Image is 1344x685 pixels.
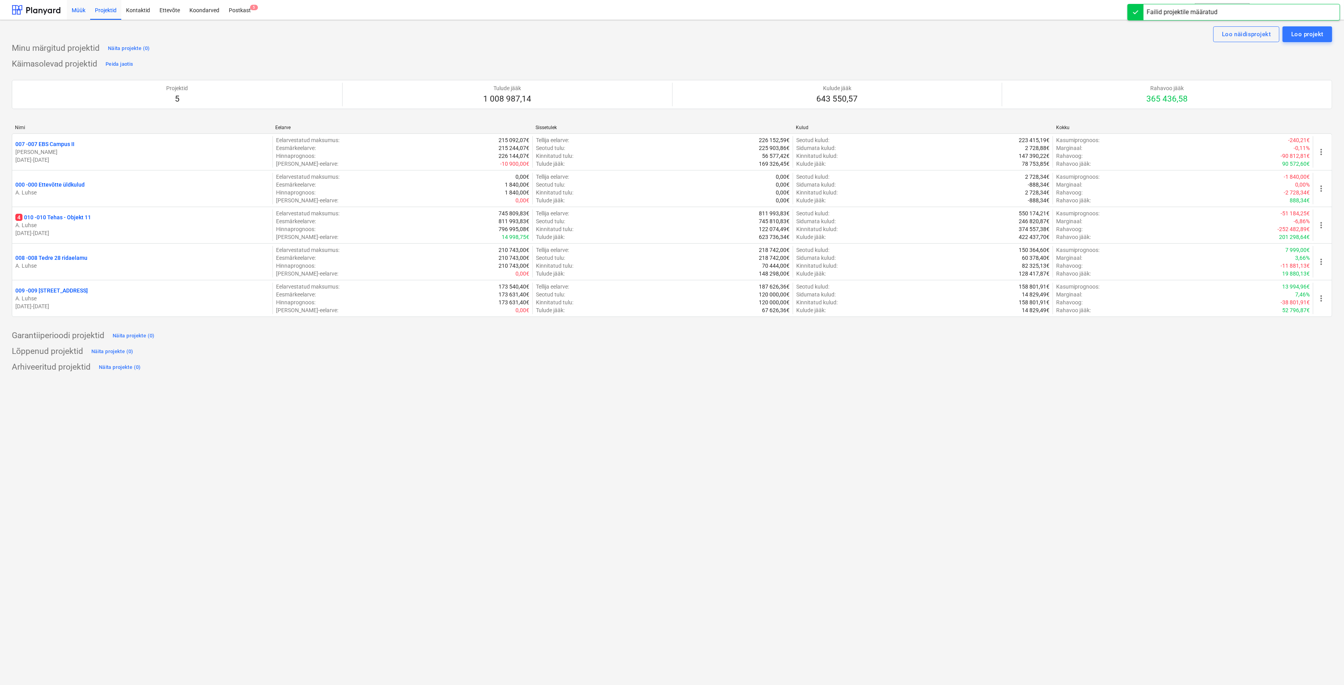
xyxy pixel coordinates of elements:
[1281,152,1310,160] p: -90 812,81€
[1295,254,1310,262] p: 3,66%
[1290,196,1310,204] p: 888,34€
[276,196,338,204] p: [PERSON_NAME]-eelarve :
[15,287,88,294] p: 009 - 009 [STREET_ADDRESS]
[108,44,150,53] div: Näita projekte (0)
[796,189,838,196] p: Kinnitatud kulud :
[1056,283,1099,291] p: Kasumiprognoos :
[536,160,565,168] p: Tulude jääk :
[499,262,529,270] p: 210 743,00€
[276,225,315,233] p: Hinnaprognoos :
[536,136,569,144] p: Tellija eelarve :
[1025,189,1049,196] p: 2 728,34€
[1019,298,1049,306] p: 158 801,91€
[536,306,565,314] p: Tulude jääk :
[1056,225,1083,233] p: Rahavoog :
[1281,262,1310,270] p: -11 881,13€
[796,217,836,225] p: Sidumata kulud :
[1056,306,1091,314] p: Rahavoo jääk :
[15,254,87,262] p: 008 - 008 Tedre 28 ridaelamu
[1056,217,1082,225] p: Marginaal :
[500,160,529,168] p: -10 900,00€
[15,213,91,221] p: 010 - 010 Tehas - Objekt 11
[99,363,141,372] div: Näita projekte (0)
[15,221,269,229] p: A. Luhse
[505,181,529,189] p: 1 840,00€
[759,225,790,233] p: 122 074,49€
[1284,173,1310,181] p: -1 840,00€
[759,136,790,144] p: 226 152,59€
[276,306,338,314] p: [PERSON_NAME]-eelarve :
[1282,306,1310,314] p: 52 796,87€
[15,125,269,130] div: Nimi
[499,217,529,225] p: 811 993,83€
[499,254,529,262] p: 210 743,00€
[499,283,529,291] p: 173 540,40€
[276,291,316,298] p: Eesmärkeelarve :
[1056,144,1082,152] p: Marginaal :
[15,213,269,237] div: 4010 -010 Tehas - Objekt 11A. Luhse[DATE]-[DATE]
[1146,84,1188,92] p: Rahavoo jääk
[536,181,565,189] p: Seotud tulu :
[276,152,315,160] p: Hinnaprognoos :
[15,254,269,270] div: 008 -008 Tedre 28 ridaelamuA. Luhse
[762,262,790,270] p: 70 444,00€
[796,173,829,181] p: Seotud kulud :
[796,306,826,314] p: Kulude jääk :
[796,152,838,160] p: Kinnitatud kulud :
[276,233,338,241] p: [PERSON_NAME]-eelarve :
[483,94,531,105] p: 1 008 987,14
[250,5,258,10] span: 5
[1022,291,1049,298] p: 14 829,49€
[796,225,838,233] p: Kinnitatud kulud :
[499,136,529,144] p: 215 092,07€
[1056,262,1083,270] p: Rahavoog :
[276,254,316,262] p: Eesmärkeelarve :
[1281,298,1310,306] p: -38 801,91€
[1019,246,1049,254] p: 150 364,60€
[1056,136,1099,144] p: Kasumiprognoos :
[1056,298,1083,306] p: Rahavoog :
[796,283,829,291] p: Seotud kulud :
[776,189,790,196] p: 0,00€
[1019,270,1049,278] p: 128 417,87€
[536,209,569,217] p: Tellija eelarve :
[276,283,339,291] p: Eelarvestatud maksumus :
[1316,184,1326,193] span: more_vert
[276,298,315,306] p: Hinnaprognoos :
[1056,173,1099,181] p: Kasumiprognoos :
[1277,225,1310,233] p: -252 482,89€
[1056,246,1099,254] p: Kasumiprognoos :
[796,181,836,189] p: Sidumata kulud :
[12,59,97,70] p: Käimasolevad projektid
[502,233,529,241] p: 14 998,75€
[1291,29,1324,39] div: Loo projekt
[759,217,790,225] p: 745 810,83€
[483,84,531,92] p: Tulude jääk
[1019,225,1049,233] p: 374 557,38€
[1305,647,1344,685] div: Vestlusvidin
[276,270,338,278] p: [PERSON_NAME]-eelarve :
[1305,647,1344,685] iframe: Chat Widget
[15,287,269,310] div: 009 -009 [STREET_ADDRESS]A. Luhse[DATE]-[DATE]
[1056,152,1083,160] p: Rahavoog :
[536,196,565,204] p: Tulude jääk :
[1284,189,1310,196] p: -2 728,34€
[776,173,790,181] p: 0,00€
[111,330,157,342] button: Näita projekte (0)
[276,262,315,270] p: Hinnaprognoos :
[536,189,573,196] p: Kinnitatud tulu :
[796,270,826,278] p: Kulude jääk :
[762,152,790,160] p: 56 577,42€
[1019,217,1049,225] p: 246 820,87€
[15,140,269,164] div: 007 -007 EBS Campus II[PERSON_NAME][DATE]-[DATE]
[515,306,529,314] p: 0,00€
[12,330,104,341] p: Garantiiperioodi projektid
[536,270,565,278] p: Tulude jääk :
[1019,233,1049,241] p: 422 437,70€
[1025,144,1049,152] p: 2 728,88€
[1056,291,1082,298] p: Marginaal :
[536,298,573,306] p: Kinnitatud tulu :
[276,173,339,181] p: Eelarvestatud maksumus :
[1019,283,1049,291] p: 158 801,91€
[536,225,573,233] p: Kinnitatud tulu :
